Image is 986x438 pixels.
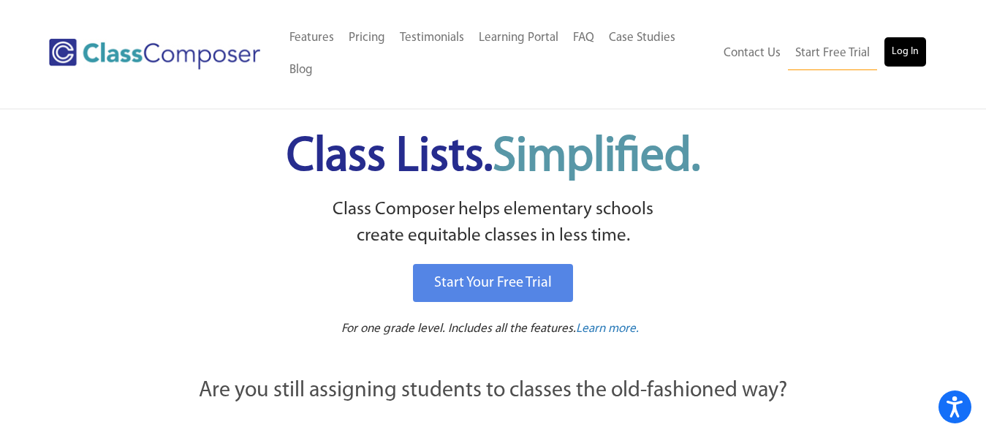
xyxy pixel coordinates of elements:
[49,39,260,69] img: Class Composer
[282,54,320,86] a: Blog
[566,22,602,54] a: FAQ
[471,22,566,54] a: Learning Portal
[576,322,639,335] span: Learn more.
[118,197,868,250] p: Class Composer helps elementary schools create equitable classes in less time.
[434,276,552,290] span: Start Your Free Trial
[716,37,788,69] a: Contact Us
[341,22,392,54] a: Pricing
[576,320,639,339] a: Learn more.
[413,264,573,302] a: Start Your Free Trial
[121,375,866,407] p: Are you still assigning students to classes the old-fashioned way?
[884,37,926,67] a: Log In
[287,134,700,181] span: Class Lists.
[493,134,700,181] span: Simplified.
[392,22,471,54] a: Testimonials
[341,322,576,335] span: For one grade level. Includes all the features.
[602,22,683,54] a: Case Studies
[715,37,926,70] nav: Header Menu
[788,37,877,70] a: Start Free Trial
[282,22,715,86] nav: Header Menu
[282,22,341,54] a: Features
